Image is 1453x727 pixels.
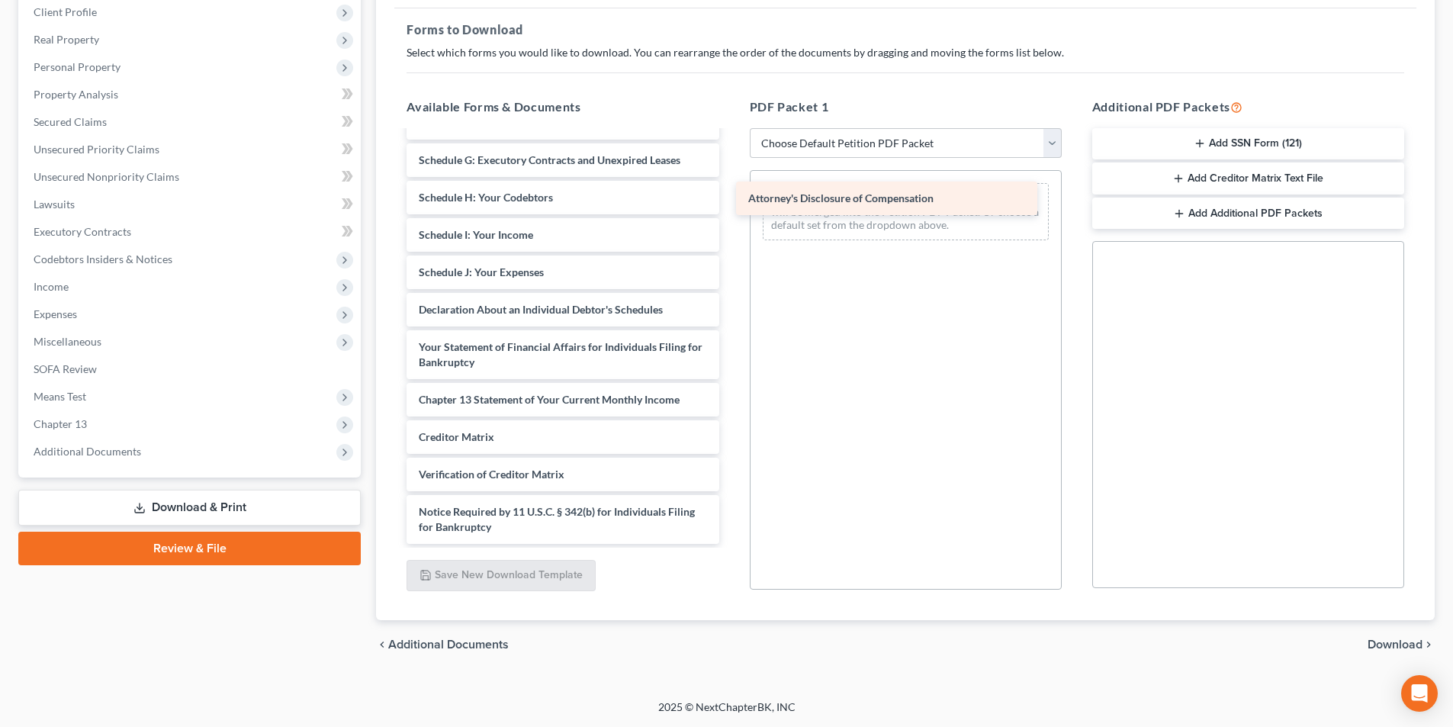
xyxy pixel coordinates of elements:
[407,45,1404,60] p: Select which forms you would like to download. You can rearrange the order of the documents by dr...
[1092,198,1404,230] button: Add Additional PDF Packets
[34,253,172,265] span: Codebtors Insiders & Notices
[419,153,680,166] span: Schedule G: Executory Contracts and Unexpired Leases
[292,700,1162,727] div: 2025 © NextChapterBK, INC
[1092,162,1404,195] button: Add Creditor Matrix Text File
[419,191,553,204] span: Schedule H: Your Codebtors
[1092,128,1404,160] button: Add SSN Form (121)
[376,639,509,651] a: chevron_left Additional Documents
[34,417,87,430] span: Chapter 13
[34,5,97,18] span: Client Profile
[34,115,107,128] span: Secured Claims
[407,21,1404,39] h5: Forms to Download
[419,228,533,241] span: Schedule I: Your Income
[34,362,97,375] span: SOFA Review
[376,639,388,651] i: chevron_left
[18,490,361,526] a: Download & Print
[407,98,718,116] h5: Available Forms & Documents
[34,335,101,348] span: Miscellaneous
[21,191,361,218] a: Lawsuits
[34,390,86,403] span: Means Test
[21,108,361,136] a: Secured Claims
[419,393,680,406] span: Chapter 13 Statement of Your Current Monthly Income
[407,560,596,592] button: Save New Download Template
[34,445,141,458] span: Additional Documents
[388,639,509,651] span: Additional Documents
[21,218,361,246] a: Executory Contracts
[34,143,159,156] span: Unsecured Priority Claims
[21,81,361,108] a: Property Analysis
[18,532,361,565] a: Review & File
[21,136,361,163] a: Unsecured Priority Claims
[34,198,75,211] span: Lawsuits
[419,116,671,129] span: Schedule E/F: Creditors Who Have Unsecured Claims
[419,468,564,481] span: Verification of Creditor Matrix
[34,225,131,238] span: Executory Contracts
[419,265,544,278] span: Schedule J: Your Expenses
[1401,675,1438,712] div: Open Intercom Messenger
[748,191,934,204] span: Attorney's Disclosure of Compensation
[1368,639,1435,651] button: Download chevron_right
[750,98,1062,116] h5: PDF Packet 1
[34,33,99,46] span: Real Property
[34,170,179,183] span: Unsecured Nonpriority Claims
[419,430,494,443] span: Creditor Matrix
[34,60,121,73] span: Personal Property
[21,355,361,383] a: SOFA Review
[1422,639,1435,651] i: chevron_right
[419,303,663,316] span: Declaration About an Individual Debtor's Schedules
[21,163,361,191] a: Unsecured Nonpriority Claims
[34,88,118,101] span: Property Analysis
[419,340,702,368] span: Your Statement of Financial Affairs for Individuals Filing for Bankruptcy
[1368,639,1422,651] span: Download
[419,505,695,533] span: Notice Required by 11 U.S.C. § 342(b) for Individuals Filing for Bankruptcy
[34,307,77,320] span: Expenses
[34,280,69,293] span: Income
[1092,98,1404,116] h5: Additional PDF Packets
